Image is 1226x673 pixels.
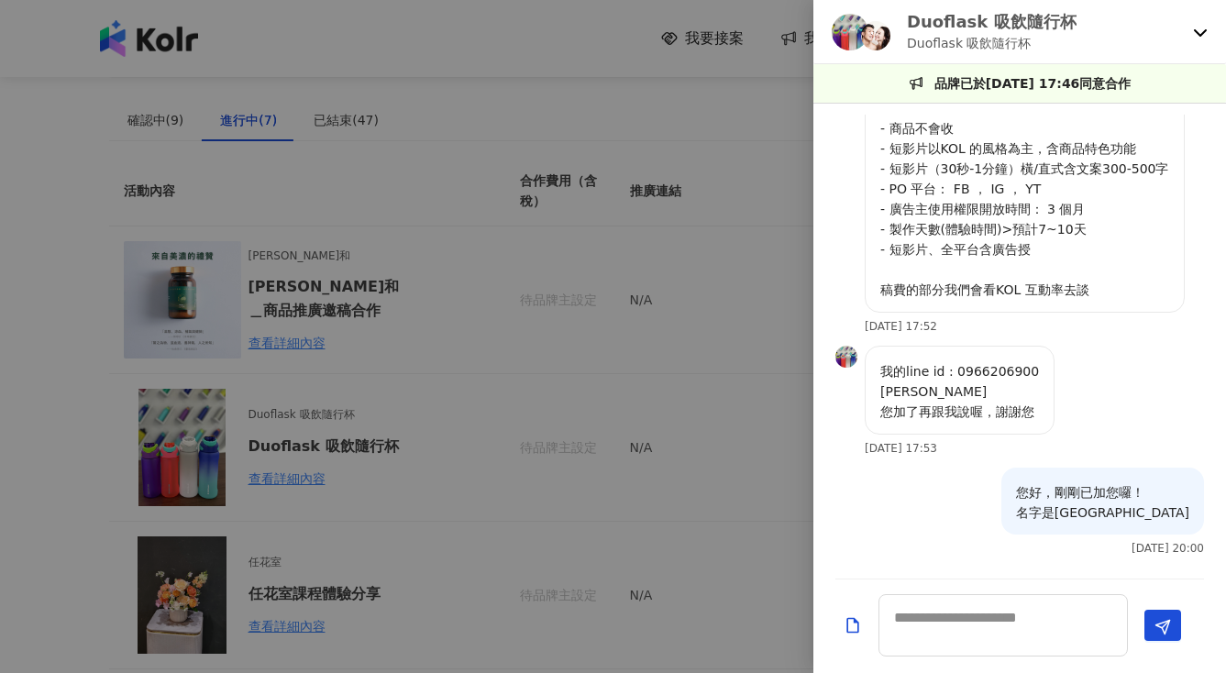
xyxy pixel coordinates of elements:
p: [DATE] 20:00 [1132,542,1204,555]
button: Send [1144,610,1181,641]
p: 品牌已於[DATE] 17:46同意合作 [934,73,1132,94]
p: [DATE] 17:53 [865,442,937,455]
img: KOL Avatar [861,21,890,50]
img: KOL Avatar [835,346,857,368]
p: Duoflask 吸飲隨行杯 [907,10,1077,33]
p: [DATE] 17:52 [865,320,937,333]
p: Duoflask 吸飲隨行杯 [907,33,1077,53]
p: 我的line id : 0966206900 [PERSON_NAME] 您加了再跟我說喔，謝謝您 [880,361,1039,422]
p: 您好，剛剛已加您囉！ 名字是[GEOGRAPHIC_DATA] [1016,482,1189,523]
img: KOL Avatar [832,14,868,50]
button: Add a file [844,610,862,642]
p: 您好， 這邊我先提供我們合作內容 - 商品不會收 - 短影片以KOL 的風格為主，含商品特色功能 - 短影片（30秒-1分鐘）橫/直式含文案300-500字 - PO 平台： FB ， IG ，... [880,58,1169,300]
